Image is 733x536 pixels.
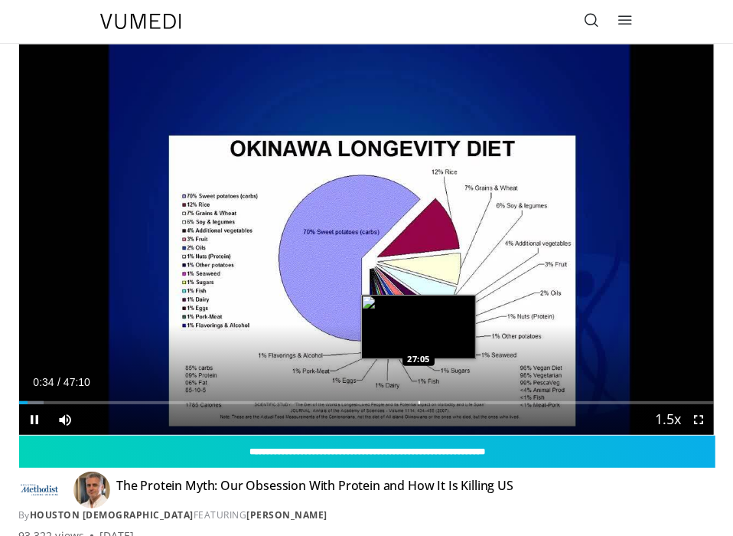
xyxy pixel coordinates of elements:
[18,508,715,522] div: By FEATURING
[361,295,476,359] img: image.jpeg
[100,14,181,29] img: VuMedi Logo
[19,404,50,435] button: Pause
[116,478,513,502] h4: The Protein Myth: Our Obsession With Protein and How It Is Killing US
[50,404,80,435] button: Mute
[19,44,714,435] video-js: Video Player
[57,376,60,388] span: /
[18,478,61,502] img: Houston Methodist
[33,376,54,388] span: 0:34
[64,376,90,388] span: 47:10
[73,472,110,508] img: Avatar
[19,401,714,404] div: Progress Bar
[30,508,194,521] a: Houston [DEMOGRAPHIC_DATA]
[247,508,328,521] a: [PERSON_NAME]
[683,404,714,435] button: Fullscreen
[653,404,683,435] button: Playback Rate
